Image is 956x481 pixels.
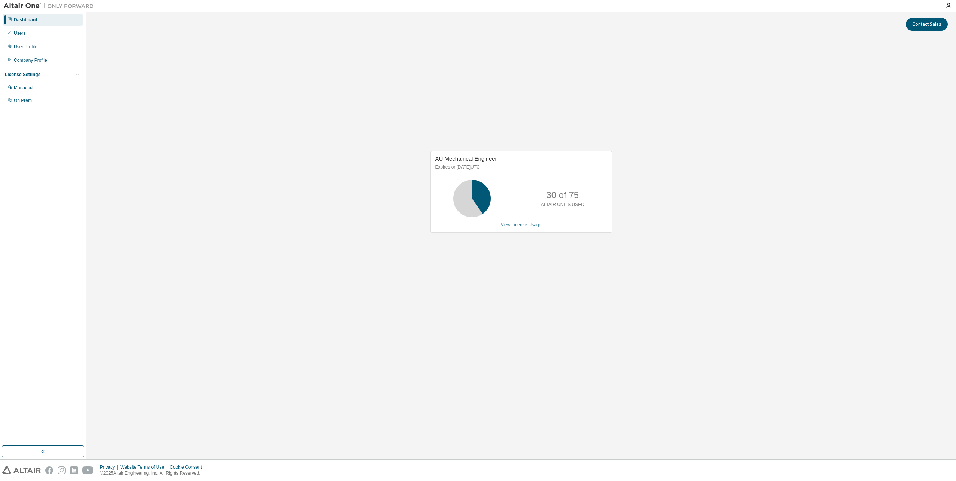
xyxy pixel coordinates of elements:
span: AU Mechanical Engineer [435,155,497,162]
img: facebook.svg [45,466,53,474]
div: License Settings [5,72,40,78]
p: Expires on [DATE] UTC [435,164,605,170]
p: 30 of 75 [546,189,579,202]
img: instagram.svg [58,466,66,474]
div: Privacy [100,464,120,470]
div: Managed [14,85,33,91]
p: © 2025 Altair Engineering, Inc. All Rights Reserved. [100,470,206,477]
div: Cookie Consent [170,464,206,470]
div: Users [14,30,25,36]
div: Website Terms of Use [120,464,170,470]
img: Altair One [4,2,97,10]
img: youtube.svg [82,466,93,474]
p: ALTAIR UNITS USED [541,202,584,208]
div: Dashboard [14,17,37,23]
div: On Prem [14,97,32,103]
div: User Profile [14,44,37,50]
img: altair_logo.svg [2,466,41,474]
div: Company Profile [14,57,47,63]
img: linkedin.svg [70,466,78,474]
a: View License Usage [501,222,542,227]
button: Contact Sales [906,18,948,31]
